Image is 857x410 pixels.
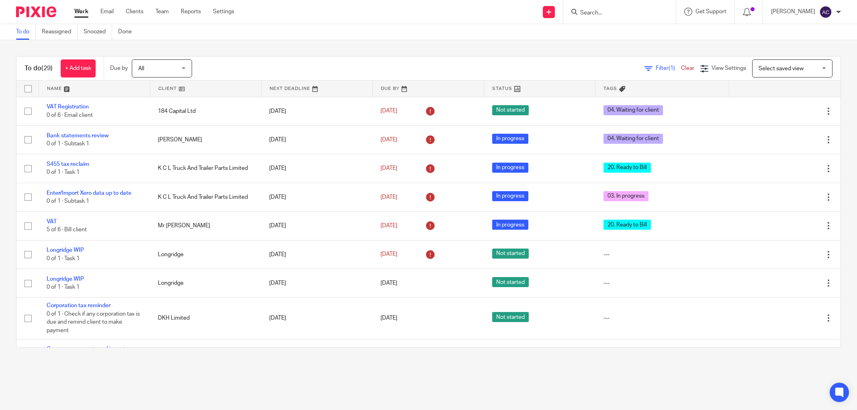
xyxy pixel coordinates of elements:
span: (1) [669,65,675,71]
span: 0 of 1 · Task 1 [47,284,80,290]
a: Work [74,8,88,16]
a: Settings [213,8,234,16]
span: Not started [492,249,529,259]
span: [DATE] [380,194,397,200]
a: Bank statements review [47,133,108,139]
a: Company accounts and tax return [47,346,134,352]
span: 0 of 1 · Subtask 1 [47,141,89,147]
a: Longridge WIP [47,276,84,282]
a: Done [118,24,138,40]
a: S455 tax reclaim [47,161,89,167]
span: 20. Ready to Bill [603,220,651,230]
span: In progress [492,220,528,230]
span: [DATE] [380,280,397,286]
td: [DATE] [261,183,372,211]
span: 04. Waiting for client [603,105,663,115]
span: All [138,66,144,71]
span: [DATE] [380,108,397,114]
span: 03. In progress [603,191,648,201]
span: 04. Waiting for client [603,134,663,144]
span: [DATE] [380,223,397,228]
p: [PERSON_NAME] [771,8,815,16]
span: (29) [41,65,53,71]
a: Clients [126,8,143,16]
span: [DATE] [380,252,397,257]
span: Get Support [695,9,726,14]
a: VAT Registration [47,104,89,110]
img: svg%3E [819,6,832,18]
span: Not started [492,105,529,115]
img: Pixie [16,6,56,17]
span: [DATE] [380,315,397,321]
td: [DATE] [261,212,372,240]
td: K C L Truck And Trailer Parts Limited [150,183,261,211]
span: Tags [603,86,617,91]
td: [DATE] [261,97,372,125]
a: Longridge WIP [47,247,84,253]
span: 0 of 1 · Check if any corporation tax is due and remind client to make payment [47,311,140,333]
td: [PERSON_NAME] [150,125,261,154]
div: --- [603,279,721,287]
span: 20. Ready to Bill [603,163,651,173]
td: [DATE] [261,240,372,269]
td: Longridge [150,240,261,269]
span: 0 of 1 · Task 1 [47,170,80,175]
input: Search [579,10,652,17]
span: 0 of 6 · Email client [47,112,93,118]
td: [DATE] [261,125,372,154]
span: 0 of 1 · Subtask 1 [47,198,89,204]
span: 0 of 1 · Task 1 [47,256,80,261]
a: Reports [181,8,201,16]
span: In progress [492,191,528,201]
a: Reassigned [42,24,78,40]
td: Longridge [150,269,261,298]
p: Due by [110,64,128,72]
td: K C L Truck And Trailer Parts Limited [150,154,261,183]
td: 184 Capital Ltd [150,97,261,125]
span: Not started [492,277,529,287]
a: Snoozed [84,24,112,40]
td: [PERSON_NAME] & Co Ltd [150,339,261,367]
span: View Settings [712,65,746,71]
a: Email [100,8,114,16]
div: --- [603,251,721,259]
span: [DATE] [380,137,397,143]
a: + Add task [61,59,96,78]
a: Enter/Import Xero data up to date [47,190,131,196]
td: [DATE] [261,154,372,183]
span: 5 of 6 · Bill client [47,227,87,233]
td: DKH Limited [150,298,261,339]
div: --- [603,314,721,322]
span: Not started [492,312,529,322]
td: Mr [PERSON_NAME] [150,212,261,240]
a: Team [155,8,169,16]
h1: To do [25,64,53,73]
td: [DATE] [261,339,372,367]
span: [DATE] [380,165,397,171]
a: To do [16,24,36,40]
a: Clear [681,65,694,71]
span: In progress [492,163,528,173]
span: In progress [492,134,528,144]
td: [DATE] [261,298,372,339]
a: Corporation tax reminder [47,303,110,308]
span: Select saved view [759,66,804,71]
td: [DATE] [261,269,372,298]
a: VAT [47,219,57,224]
span: Filter [656,65,681,71]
